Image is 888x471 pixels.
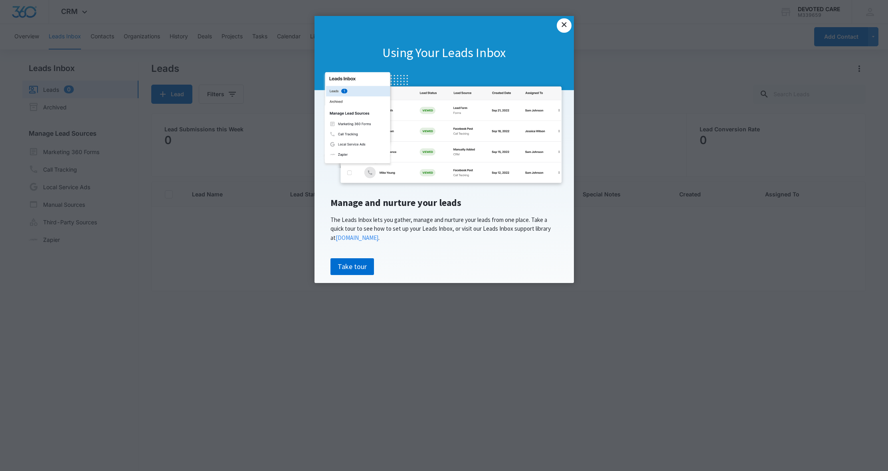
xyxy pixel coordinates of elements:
a: [DOMAIN_NAME] [336,234,378,241]
a: Take tour [330,258,374,275]
span: Manage and nurture your leads [330,196,461,209]
span: The Leads Inbox lets you gather, manage and nurture your leads from one place. Take a quick tour ... [330,216,551,241]
a: Close modal [557,18,571,33]
h1: Using Your Leads Inbox [314,45,574,61]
